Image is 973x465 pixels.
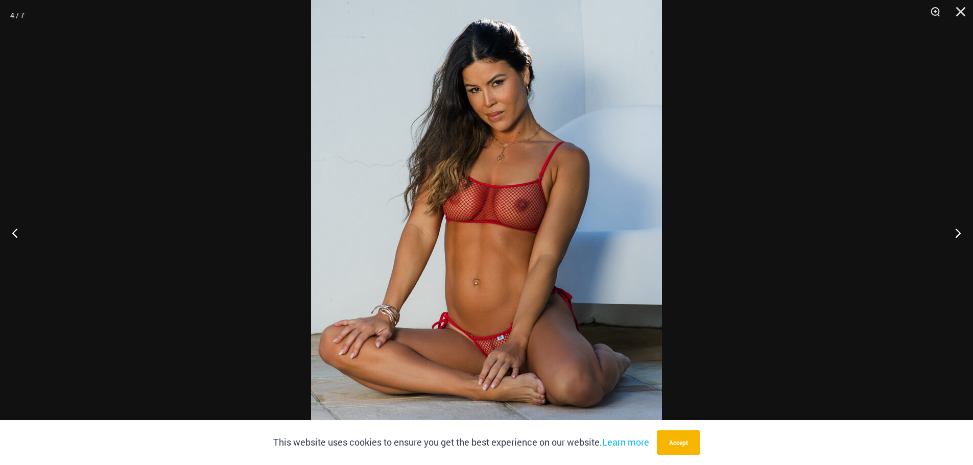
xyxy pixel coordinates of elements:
div: 4 / 7 [10,8,25,23]
button: Accept [657,430,700,455]
a: Learn more [602,436,649,448]
button: Next [935,207,973,258]
p: This website uses cookies to ensure you get the best experience on our website. [273,435,649,450]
